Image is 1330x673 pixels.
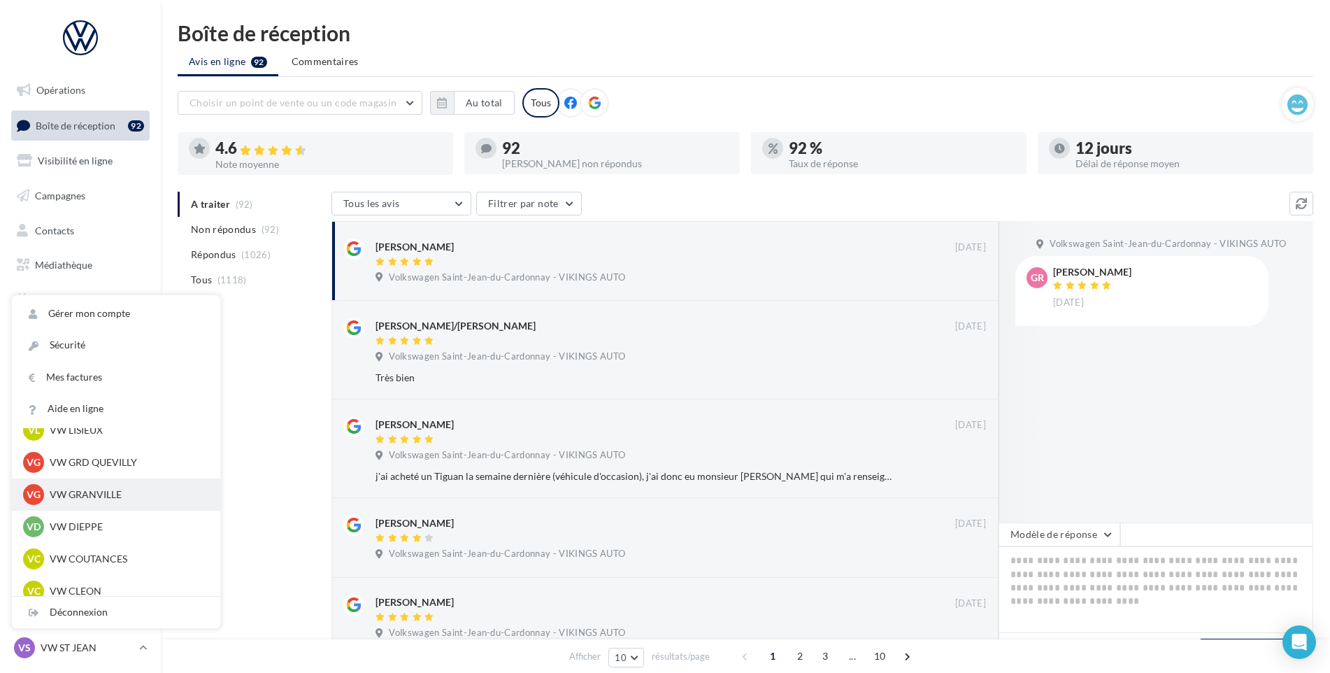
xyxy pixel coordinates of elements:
span: 10 [615,652,627,663]
span: (1118) [217,274,247,285]
div: Déconnexion [12,597,220,628]
span: [DATE] [955,419,986,432]
a: Campagnes [8,181,152,211]
span: 2 [789,645,811,667]
p: VW LISIEUX [50,423,203,437]
span: Boîte de réception [36,119,115,131]
span: Volkswagen Saint-Jean-du-Cardonnay - VIKINGS AUTO [389,548,625,560]
button: Au total [454,91,515,115]
div: j'ai acheté un Tiguan la semaine dernière (véhicule d'occasion), j'ai donc eu monsieur [PERSON_NA... [376,469,895,483]
a: PLV et print personnalisable [8,320,152,362]
a: Contacts [8,216,152,246]
div: 4.6 [215,141,442,157]
span: 1 [761,645,784,667]
div: Note moyenne [215,160,442,169]
span: [DATE] [955,320,986,333]
span: résultats/page [652,650,710,663]
button: Choisir un point de vente ou un code magasin [178,91,422,115]
span: [DATE] [955,597,986,610]
a: Mes factures [12,362,220,393]
div: [PERSON_NAME] [376,595,454,609]
span: [DATE] [955,518,986,530]
span: (1026) [241,249,271,260]
a: VS VW ST JEAN [11,635,150,661]
span: Médiathèque [35,259,92,271]
p: VW GRD QUEVILLY [50,455,203,469]
div: [PERSON_NAME]/[PERSON_NAME] [376,319,536,333]
span: Répondus [191,248,236,262]
span: 3 [814,645,836,667]
div: 92 % [789,141,1015,156]
span: 10 [868,645,892,667]
span: Campagnes [35,190,85,201]
div: Taux de réponse [789,159,1015,169]
div: Délai de réponse moyen [1075,159,1302,169]
div: 12 jours [1075,141,1302,156]
button: Tous les avis [331,192,471,215]
span: VG [27,488,41,502]
a: Opérations [8,76,152,105]
a: Médiathèque [8,250,152,280]
button: Au total [430,91,515,115]
p: VW CLEON [50,584,203,598]
span: Volkswagen Saint-Jean-du-Cardonnay - VIKINGS AUTO [1050,238,1286,250]
span: VC [27,584,41,598]
div: Tous [522,88,559,118]
div: [PERSON_NAME] [376,516,454,530]
span: Choisir un point de vente ou un code magasin [190,97,396,108]
span: (92) [262,224,279,235]
button: Filtrer par note [476,192,582,215]
div: 92 [128,120,144,132]
p: VW ST JEAN [41,641,134,655]
span: VC [27,552,41,566]
a: Visibilité en ligne [8,146,152,176]
a: Aide en ligne [12,393,220,425]
span: Calendrier [35,294,82,306]
button: Modèle de réponse [999,523,1120,546]
div: [PERSON_NAME] [376,240,454,254]
span: Tous [191,273,212,287]
div: 92 [502,141,729,156]
div: [PERSON_NAME] [376,418,454,432]
p: VW GRANVILLE [50,488,203,502]
a: Boîte de réception92 [8,111,152,141]
span: VL [28,423,40,437]
span: Non répondus [191,222,256,236]
div: [PERSON_NAME] non répondus [502,159,729,169]
span: Volkswagen Saint-Jean-du-Cardonnay - VIKINGS AUTO [389,350,625,363]
span: Afficher [569,650,601,663]
span: Contacts [35,224,74,236]
span: [DATE] [955,241,986,254]
p: VW DIEPPE [50,520,203,534]
span: [DATE] [1053,297,1084,309]
button: 10 [608,648,644,667]
span: Commentaires [292,55,359,69]
span: Visibilité en ligne [38,155,113,167]
span: VD [27,520,41,534]
span: VS [18,641,31,655]
span: Volkswagen Saint-Jean-du-Cardonnay - VIKINGS AUTO [389,627,625,639]
p: VW COUTANCES [50,552,203,566]
span: Volkswagen Saint-Jean-du-Cardonnay - VIKINGS AUTO [389,271,625,284]
div: [PERSON_NAME] [1053,267,1131,277]
a: Campagnes DataOnDemand [8,367,152,408]
a: Gérer mon compte [12,298,220,330]
a: Calendrier [8,285,152,315]
span: Gr [1031,271,1044,285]
span: Opérations [36,84,85,96]
div: Très bien [376,371,895,385]
span: Tous les avis [343,197,400,209]
div: Open Intercom Messenger [1282,625,1316,659]
div: Boîte de réception [178,22,1313,43]
a: Sécurité [12,330,220,361]
span: VG [27,455,41,469]
span: Volkswagen Saint-Jean-du-Cardonnay - VIKINGS AUTO [389,449,625,462]
span: ... [841,645,864,667]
